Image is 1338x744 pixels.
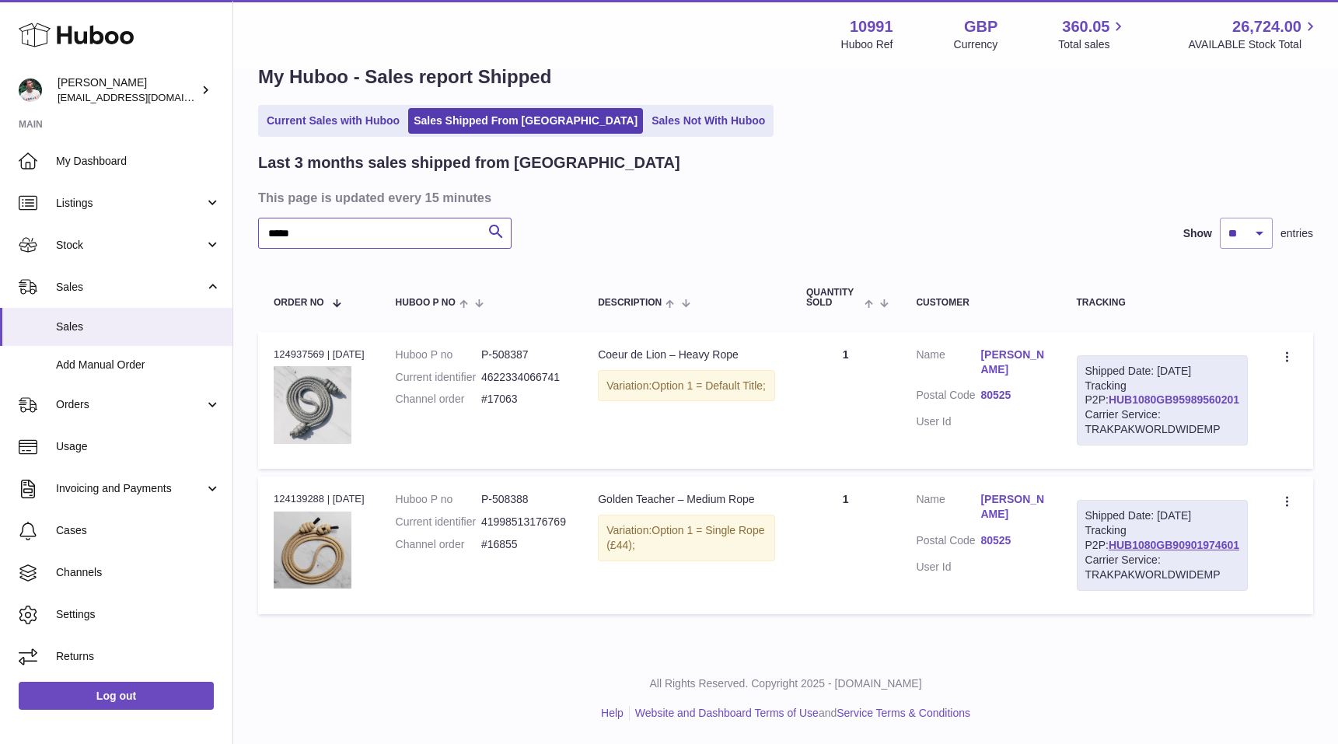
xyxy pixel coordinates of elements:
span: 26,724.00 [1232,16,1301,37]
div: Carrier Service: TRAKPAKWORLDWIDEMP [1085,407,1239,437]
span: My Dashboard [56,154,221,169]
a: Sales Not With Huboo [646,108,770,134]
dd: 41998513176769 [481,515,567,529]
div: Shipped Date: [DATE] [1085,508,1239,523]
span: Sales [56,280,204,295]
dt: Channel order [396,392,481,407]
dt: Current identifier [396,515,481,529]
div: Tracking P2P: [1077,500,1248,590]
dt: Name [916,492,980,526]
span: Invoicing and Payments [56,481,204,496]
div: Variation: [598,370,775,402]
a: 26,724.00 AVAILABLE Stock Total [1188,16,1319,52]
a: 80525 [980,388,1045,403]
td: 1 [791,332,900,469]
dd: #17063 [481,392,567,407]
dt: User Id [916,560,980,575]
span: Settings [56,607,221,622]
div: Carrier Service: TRAKPAKWORLDWIDEMP [1085,553,1239,582]
span: Listings [56,196,204,211]
span: AVAILABLE Stock Total [1188,37,1319,52]
div: Currency [954,37,998,52]
span: Option 1 = Default Title; [652,379,766,392]
dt: Postal Code [916,388,980,407]
div: Huboo Ref [841,37,893,52]
img: timshieff@gmail.com [19,79,42,102]
div: [PERSON_NAME] [58,75,197,105]
div: Customer [916,298,1045,308]
dt: Name [916,348,980,381]
dd: 4622334066741 [481,370,567,385]
a: Sales Shipped From [GEOGRAPHIC_DATA] [408,108,643,134]
a: [PERSON_NAME] [980,492,1045,522]
div: 124139288 | [DATE] [274,492,365,506]
div: Shipped Date: [DATE] [1085,364,1239,379]
span: Sales [56,320,221,334]
img: RopeExports-2.jpg [274,366,351,444]
a: 360.05 Total sales [1058,16,1127,52]
span: Add Manual Order [56,358,221,372]
span: entries [1280,226,1313,241]
a: 80525 [980,533,1045,548]
a: Current Sales with Huboo [261,108,405,134]
div: Variation: [598,515,775,561]
span: Returns [56,649,221,664]
a: HUB1080GB95989560201 [1109,393,1239,406]
dd: P-508387 [481,348,567,362]
span: Stock [56,238,204,253]
span: Description [598,298,662,308]
div: Tracking P2P: [1077,355,1248,445]
span: Orders [56,397,204,412]
a: Website and Dashboard Terms of Use [635,707,819,719]
span: Quantity Sold [806,288,861,308]
a: [PERSON_NAME] [980,348,1045,377]
li: and [630,706,970,721]
span: Option 1 = Single Rope (£44); [606,524,764,551]
a: Log out [19,682,214,710]
span: Channels [56,565,221,580]
h1: My Huboo - Sales report Shipped [258,65,1313,89]
div: 124937569 | [DATE] [274,348,365,362]
td: 1 [791,477,900,613]
div: Coeur de Lion – Heavy Rope [598,348,775,362]
dt: Postal Code [916,533,980,552]
p: All Rights Reserved. Copyright 2025 - [DOMAIN_NAME] [246,676,1326,691]
dt: User Id [916,414,980,429]
div: Golden Teacher – Medium Rope [598,492,775,507]
span: Usage [56,439,221,454]
span: Total sales [1058,37,1127,52]
dt: Huboo P no [396,348,481,362]
div: Tracking [1077,298,1248,308]
strong: 10991 [850,16,893,37]
a: Service Terms & Conditions [837,707,970,719]
dt: Channel order [396,537,481,552]
strong: GBP [964,16,997,37]
dt: Current identifier [396,370,481,385]
a: Help [601,707,624,719]
span: Cases [56,523,221,538]
dt: Huboo P no [396,492,481,507]
dd: #16855 [481,537,567,552]
img: 109911711102352.png [274,512,351,589]
span: Huboo P no [396,298,456,308]
dd: P-508388 [481,492,567,507]
span: 360.05 [1062,16,1109,37]
a: HUB1080GB90901974601 [1109,539,1239,551]
span: Order No [274,298,324,308]
h3: This page is updated every 15 minutes [258,189,1309,206]
label: Show [1183,226,1212,241]
span: [EMAIL_ADDRESS][DOMAIN_NAME] [58,91,229,103]
h2: Last 3 months sales shipped from [GEOGRAPHIC_DATA] [258,152,680,173]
